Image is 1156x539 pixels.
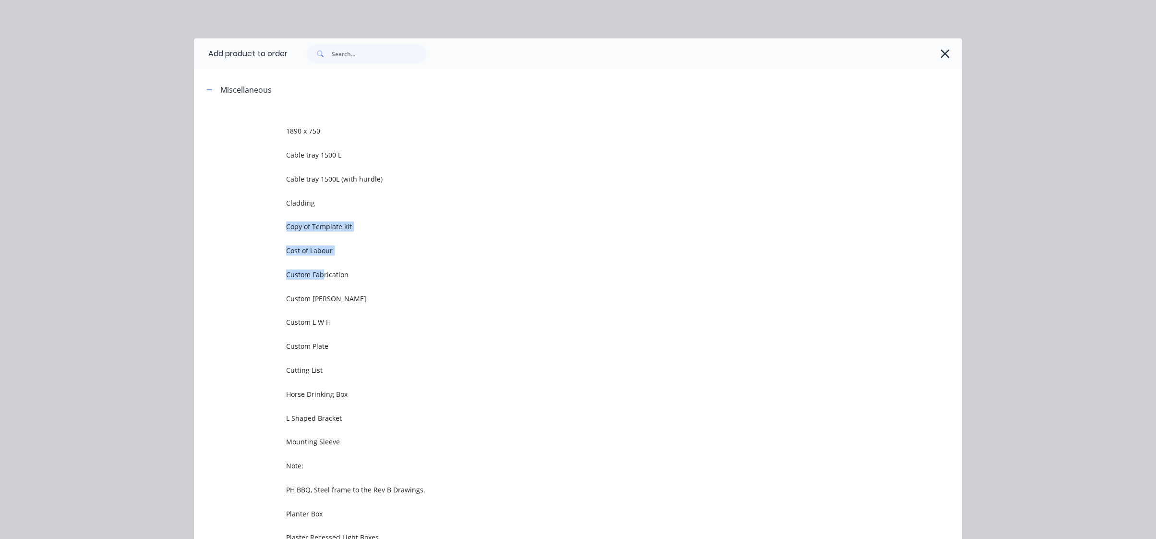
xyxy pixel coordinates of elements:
[286,485,827,495] span: PH BBQ, Steel frame to the Rev B Drawings.
[286,245,827,256] span: Cost of Labour
[286,221,827,232] span: Copy of Template kit
[286,509,827,519] span: Planter Box
[286,461,827,471] span: Note:
[332,44,427,63] input: Search...
[286,317,827,327] span: Custom L W H
[194,38,288,69] div: Add product to order
[286,294,827,304] span: Custom [PERSON_NAME]
[286,150,827,160] span: Cable tray 1500 L
[286,198,827,208] span: Cladding
[286,437,827,447] span: Mounting Sleeve
[286,126,827,136] span: 1890 x 750
[286,413,827,423] span: L Shaped Bracket
[286,174,827,184] span: Cable tray 1500L (with hurdle)
[286,365,827,375] span: Cutting List
[286,269,827,280] span: Custom Fabrication
[220,84,272,96] div: Miscellaneous
[286,389,827,399] span: Horse Drinking Box
[286,341,827,351] span: Custom Plate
